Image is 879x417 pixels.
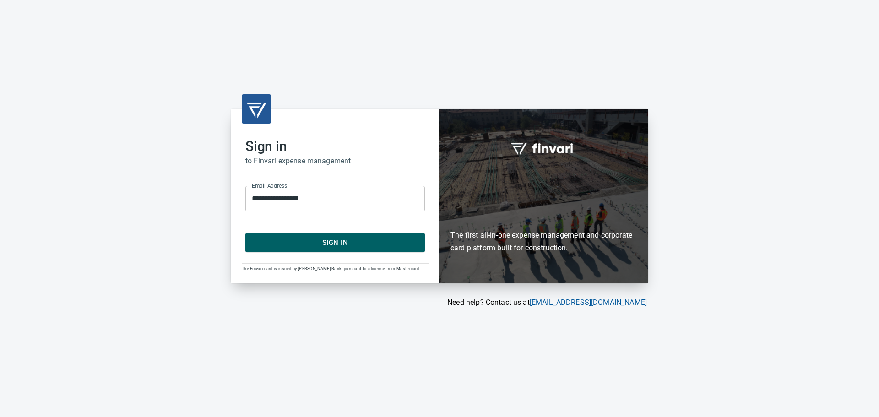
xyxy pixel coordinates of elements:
div: Finvari [439,109,648,283]
img: transparent_logo.png [245,98,267,120]
span: The Finvari card is issued by [PERSON_NAME] Bank, pursuant to a license from Mastercard [242,266,419,271]
span: Sign In [255,237,415,249]
h6: to Finvari expense management [245,155,425,168]
a: [EMAIL_ADDRESS][DOMAIN_NAME] [530,298,647,307]
h6: The first all-in-one expense management and corporate card platform built for construction. [450,176,637,255]
img: fullword_logo_white.png [510,138,578,159]
p: Need help? Contact us at [231,297,647,308]
h2: Sign in [245,138,425,155]
button: Sign In [245,233,425,252]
